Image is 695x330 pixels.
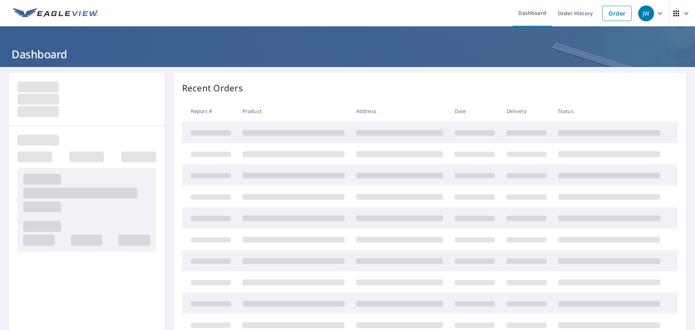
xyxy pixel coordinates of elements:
[602,6,632,21] a: Order
[449,100,501,122] th: Date
[182,82,243,95] p: Recent Orders
[552,100,666,122] th: Status
[350,100,449,122] th: Address
[638,5,654,21] div: JW
[13,8,98,19] img: EV Logo
[501,100,552,122] th: Delivery
[182,100,237,122] th: Report #
[9,47,686,62] h1: Dashboard
[237,100,350,122] th: Product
